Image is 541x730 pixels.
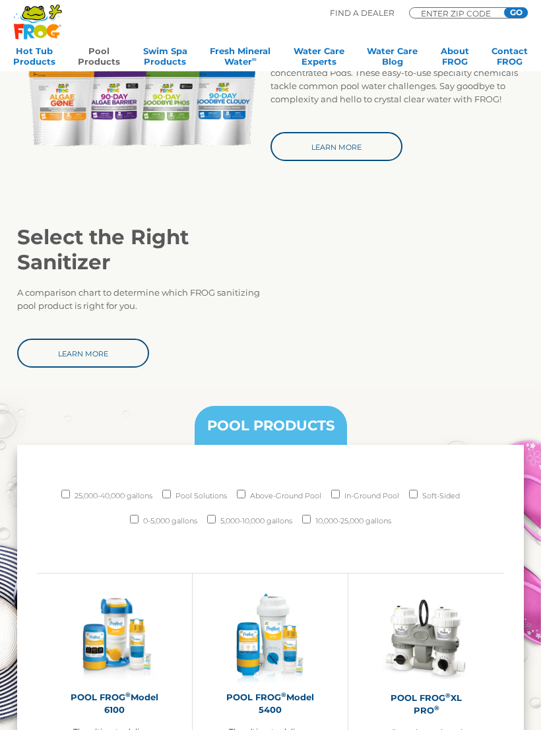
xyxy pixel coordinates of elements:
[420,10,499,17] input: Zip Code Form
[207,418,334,432] h3: POOL PRODUCTS
[78,46,120,72] a: PoolProducts
[75,486,152,505] label: 25,000-40,000 gallons
[294,46,344,72] a: Water CareExperts
[17,224,270,275] h2: Select the Right Sanitizer
[252,55,257,63] sup: ∞
[226,593,315,682] img: pool-frog-5400-featured-img-v2-300x300.png
[17,286,270,312] p: A comparison chart to determine which FROG sanitizing pool product is right for you.
[441,46,469,72] a: AboutFROG
[70,593,159,682] img: pool-frog-6100-featured-img-v3-300x300.png
[143,512,197,530] label: 0-5,000 gallons
[226,691,315,716] h2: POOL FROG Model 5400
[315,512,391,530] label: 10,000-25,000 gallons
[445,692,451,699] sup: ®
[381,692,471,717] h2: POOL FROG XL PRO
[422,486,460,505] label: Soft-Sided
[381,593,471,683] img: XL-PRO-v2-300x300.jpg
[210,46,270,72] a: Fresh MineralWater∞
[17,339,149,368] a: Learn More
[270,53,524,106] p: Simplify your pool water care with the first line of dry, concentrated Pods. These easy-to-use sp...
[143,46,187,72] a: Swim SpaProducts
[250,486,321,505] label: Above-Ground Pool
[13,46,55,72] a: Hot TubProducts
[330,7,395,19] p: Find A Dealer
[344,486,399,505] label: In-Ground Pool
[504,7,528,18] input: GO
[220,512,292,530] label: 5,000-10,000 gallons
[367,46,418,72] a: Water CareBlog
[125,691,131,698] sup: ®
[434,704,439,712] sup: ®
[270,132,402,161] a: Learn More
[175,486,227,505] label: Pool Solutions
[492,46,528,72] a: ContactFROG
[281,691,286,698] sup: ®
[70,691,159,716] h2: POOL FROG Model 6100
